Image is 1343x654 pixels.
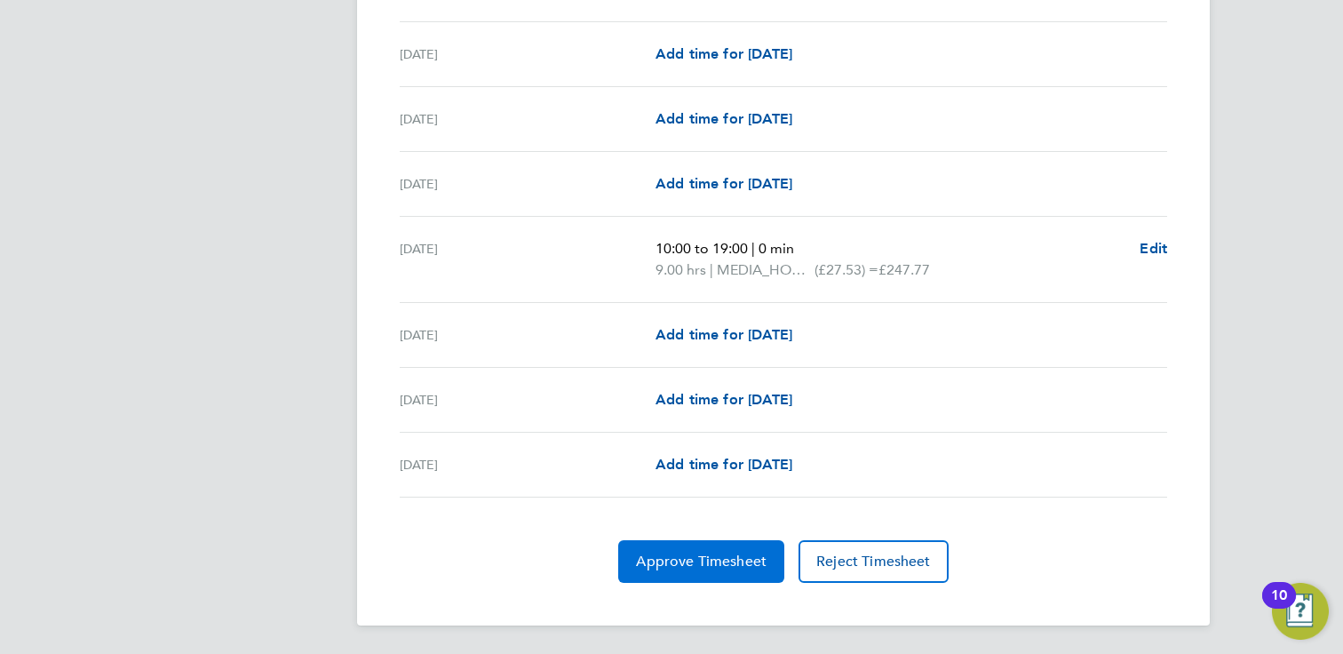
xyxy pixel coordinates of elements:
[656,389,792,411] a: Add time for [DATE]
[656,454,792,475] a: Add time for [DATE]
[656,240,748,257] span: 10:00 to 19:00
[656,456,792,473] span: Add time for [DATE]
[759,240,794,257] span: 0 min
[636,553,767,570] span: Approve Timesheet
[710,261,713,278] span: |
[816,553,931,570] span: Reject Timesheet
[799,540,949,583] button: Reject Timesheet
[400,108,656,130] div: [DATE]
[717,259,815,281] span: MEDIA_HOURS
[618,540,784,583] button: Approve Timesheet
[656,324,792,346] a: Add time for [DATE]
[1272,583,1329,640] button: Open Resource Center, 10 new notifications
[1140,240,1167,257] span: Edit
[656,45,792,62] span: Add time for [DATE]
[400,454,656,475] div: [DATE]
[1271,595,1287,618] div: 10
[656,391,792,408] span: Add time for [DATE]
[656,173,792,195] a: Add time for [DATE]
[400,173,656,195] div: [DATE]
[656,326,792,343] span: Add time for [DATE]
[400,389,656,411] div: [DATE]
[878,261,930,278] span: £247.77
[656,44,792,65] a: Add time for [DATE]
[400,44,656,65] div: [DATE]
[400,324,656,346] div: [DATE]
[1140,238,1167,259] a: Edit
[656,175,792,192] span: Add time for [DATE]
[656,108,792,130] a: Add time for [DATE]
[656,261,706,278] span: 9.00 hrs
[400,238,656,281] div: [DATE]
[815,261,878,278] span: (£27.53) =
[656,110,792,127] span: Add time for [DATE]
[751,240,755,257] span: |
